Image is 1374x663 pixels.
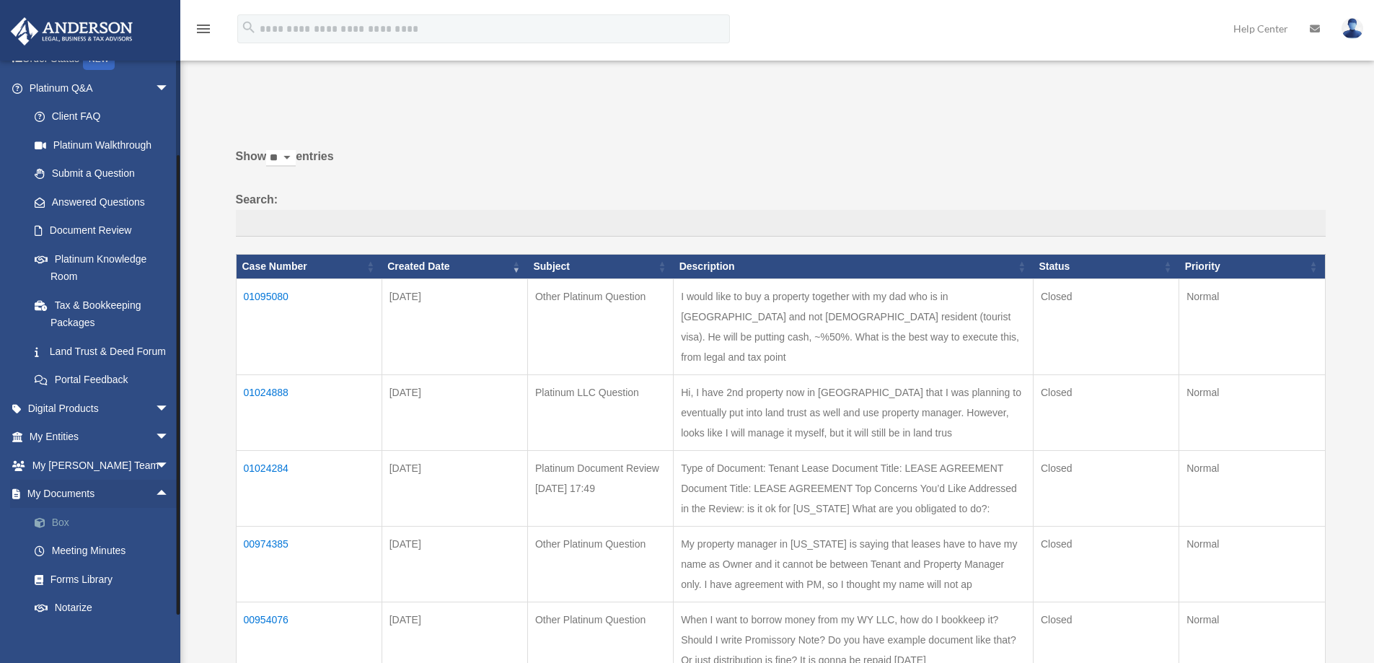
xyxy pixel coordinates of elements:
a: Answered Questions [20,188,177,216]
a: Platinum Knowledge Room [20,245,184,291]
td: Type of Document: Tenant Lease Document Title: LEASE AGREEMENT Document Title: LEASE AGREEMENT To... [674,450,1034,526]
td: Normal [1179,374,1325,450]
th: Status: activate to sort column ascending [1033,255,1179,279]
th: Case Number: activate to sort column ascending [236,255,382,279]
a: Document Review [20,216,184,245]
span: arrow_drop_down [155,394,184,423]
td: I would like to buy a property together with my dad who is in [GEOGRAPHIC_DATA] and not [DEMOGRAP... [674,278,1034,374]
td: Normal [1179,526,1325,602]
a: Notarize [20,594,191,623]
a: My [PERSON_NAME] Teamarrow_drop_down [10,451,191,480]
th: Priority: activate to sort column ascending [1179,255,1325,279]
td: Normal [1179,450,1325,526]
td: Normal [1179,278,1325,374]
a: Portal Feedback [20,366,184,395]
img: Anderson Advisors Platinum Portal [6,17,137,45]
td: [DATE] [382,526,527,602]
td: 01024888 [236,374,382,450]
a: My Documentsarrow_drop_up [10,480,191,509]
td: Closed [1033,526,1179,602]
td: Platinum LLC Question [527,374,673,450]
td: [DATE] [382,450,527,526]
td: Platinum Document Review [DATE] 17:49 [527,450,673,526]
td: Other Platinum Question [527,278,673,374]
span: arrow_drop_up [155,480,184,509]
td: Hi, I have 2nd property now in [GEOGRAPHIC_DATA] that I was planning to eventually put into land ... [674,374,1034,450]
a: Box [20,508,191,537]
th: Description: activate to sort column ascending [674,255,1034,279]
i: search [241,19,257,35]
a: menu [195,25,212,38]
th: Created Date: activate to sort column ascending [382,255,527,279]
a: My Entitiesarrow_drop_down [10,423,191,452]
a: Client FAQ [20,102,184,131]
a: Forms Library [20,565,191,594]
td: Closed [1033,278,1179,374]
select: Showentries [266,150,296,167]
td: Other Platinum Question [527,526,673,602]
span: arrow_drop_down [155,423,184,452]
label: Search: [236,190,1326,237]
i: menu [195,20,212,38]
td: 01095080 [236,278,382,374]
a: Meeting Minutes [20,537,191,566]
td: Closed [1033,450,1179,526]
label: Show entries [236,146,1326,181]
td: 01024284 [236,450,382,526]
input: Search: [236,210,1326,237]
a: Digital Productsarrow_drop_down [10,394,191,423]
td: My property manager in [US_STATE] is saying that leases have to have my name as Owner and it cann... [674,526,1034,602]
span: arrow_drop_down [155,74,184,103]
a: Land Trust & Deed Forum [20,337,184,366]
td: [DATE] [382,374,527,450]
td: Closed [1033,374,1179,450]
a: Platinum Walkthrough [20,131,184,159]
a: Submit a Question [20,159,184,188]
th: Subject: activate to sort column ascending [527,255,673,279]
a: Platinum Q&Aarrow_drop_down [10,74,184,102]
span: arrow_drop_down [155,451,184,480]
img: User Pic [1342,18,1363,39]
a: Tax & Bookkeeping Packages [20,291,184,337]
td: 00974385 [236,526,382,602]
td: [DATE] [382,278,527,374]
